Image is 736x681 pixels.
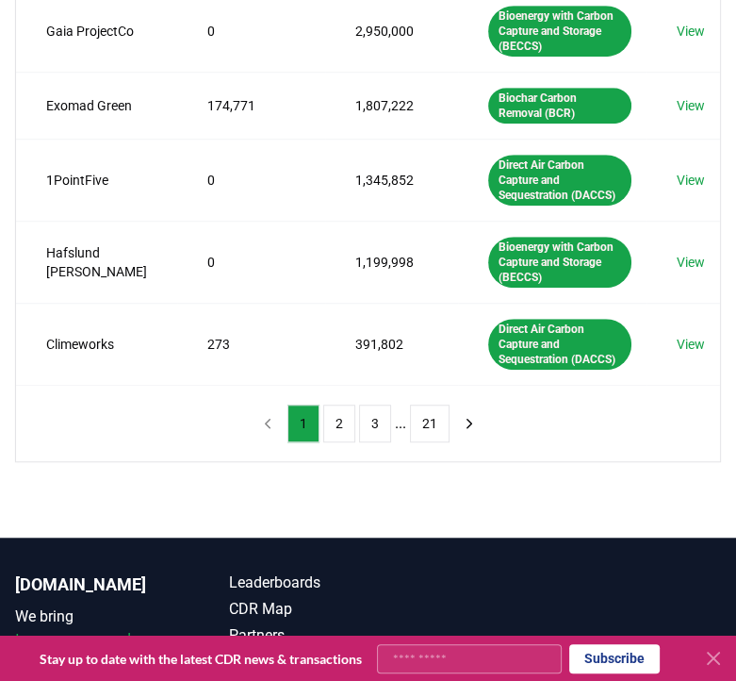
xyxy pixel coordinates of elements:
td: Hafslund [PERSON_NAME] [16,221,177,303]
td: 273 [177,303,325,385]
div: Biochar Carbon Removal (BCR) [488,88,631,124]
td: 0 [177,221,325,303]
a: View [677,171,705,190]
button: 21 [410,405,450,442]
a: View [677,335,705,354]
td: 0 [177,139,325,221]
td: Exomad Green [16,72,177,139]
li: ... [395,412,406,435]
p: [DOMAIN_NAME] [15,572,154,598]
div: Direct Air Carbon Capture and Sequestration (DACCS) [488,155,631,206]
button: 2 [323,405,355,442]
a: Leaderboards [229,572,368,594]
a: View [677,253,705,272]
div: Bioenergy with Carbon Capture and Storage (BECCS) [488,237,631,288]
td: Climeworks [16,303,177,385]
td: 174,771 [177,72,325,139]
td: 391,802 [325,303,458,385]
a: CDR Map [229,598,368,621]
div: Bioenergy with Carbon Capture and Storage (BECCS) [488,6,631,57]
span: transparency and accountability [15,630,131,671]
td: 1,807,222 [325,72,458,139]
td: 1,345,852 [325,139,458,221]
button: 1 [287,405,319,442]
a: Partners [229,624,368,647]
a: View [677,96,705,115]
button: next page [453,405,485,442]
td: 1,199,998 [325,221,458,303]
button: 3 [359,405,391,442]
td: 1PointFive [16,139,177,221]
div: Direct Air Carbon Capture and Sequestration (DACCS) [488,319,631,370]
a: View [677,22,705,41]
